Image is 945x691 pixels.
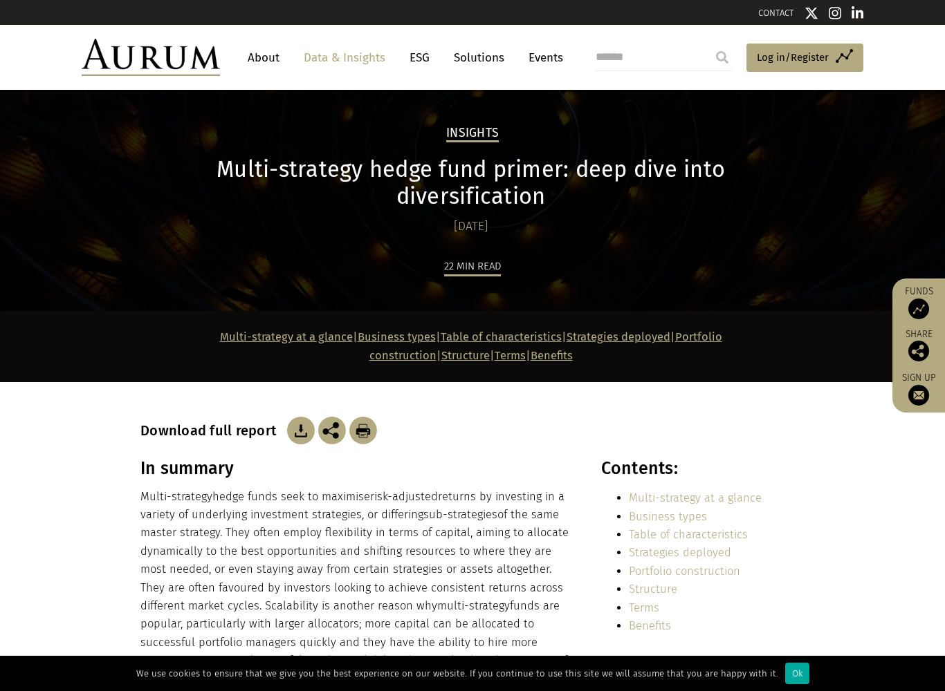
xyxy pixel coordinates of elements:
img: Aurum [82,39,220,76]
div: Share [899,330,938,361]
a: Multi-strategy at a glance [220,330,353,343]
h2: Insights [446,126,499,142]
a: Sign up [899,372,938,406]
a: CONTACT [758,8,794,18]
strong: | [526,349,531,362]
a: ESG [403,45,437,70]
a: Multi-strategy at a glance [629,491,762,504]
a: Events [522,45,563,70]
a: Table of characteristics [441,330,562,343]
span: Log in/Register [757,49,829,66]
a: Data & Insights [297,45,392,70]
a: Strategies deployed [567,330,670,343]
a: Log in/Register [746,44,863,73]
a: Benefits [531,349,573,362]
a: Solutions [447,45,511,70]
input: Submit [708,44,736,71]
img: Download Article [349,417,377,444]
img: Download Article [287,417,315,444]
div: Ok [785,663,809,684]
a: Table of characteristics [629,528,748,541]
a: Benefits [629,619,671,632]
div: 22 min read [444,258,501,276]
a: Terms [629,601,659,614]
img: Instagram icon [829,6,841,20]
img: Sign up to our newsletter [908,385,929,406]
img: Share this post [908,341,929,361]
a: Funds [899,285,938,319]
a: Portfolio construction [629,565,740,578]
h1: Multi-strategy hedge fund primer: deep dive into diversification [140,156,801,210]
div: [DATE] [140,217,801,236]
a: About [241,45,286,70]
img: Access Funds [908,299,929,319]
h3: Download full report [140,422,284,439]
h3: Contents: [601,458,801,479]
img: Twitter icon [805,6,818,20]
span: sub-strategies [423,508,497,521]
span: multi-strategy [437,599,510,612]
strong: | | | | | | [220,330,722,361]
span: risk-adjusted [370,490,438,503]
a: Structure [441,349,490,362]
a: Business types [358,330,436,343]
h3: In summary [140,458,571,479]
a: Strategies deployed [629,546,731,559]
img: Share this post [318,417,346,444]
a: Terms [495,349,526,362]
span: Multi-strategy [140,490,212,503]
a: Structure [629,583,677,596]
a: Business types [629,510,707,523]
img: Linkedin icon [852,6,864,20]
